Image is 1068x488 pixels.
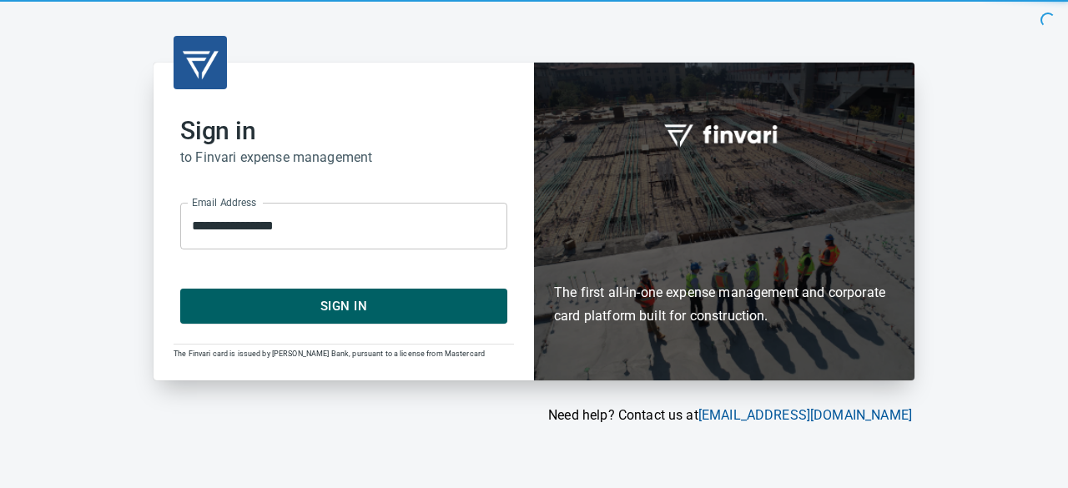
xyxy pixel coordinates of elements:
[199,295,489,317] span: Sign In
[174,350,485,358] span: The Finvari card is issued by [PERSON_NAME] Bank, pursuant to a license from Mastercard
[698,407,912,423] a: [EMAIL_ADDRESS][DOMAIN_NAME]
[180,289,507,324] button: Sign In
[180,146,507,169] h6: to Finvari expense management
[662,115,787,153] img: fullword_logo_white.png
[534,63,914,380] div: Finvari
[180,116,507,146] h2: Sign in
[554,185,894,329] h6: The first all-in-one expense management and corporate card platform built for construction.
[154,405,912,425] p: Need help? Contact us at
[180,43,220,83] img: transparent_logo.png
